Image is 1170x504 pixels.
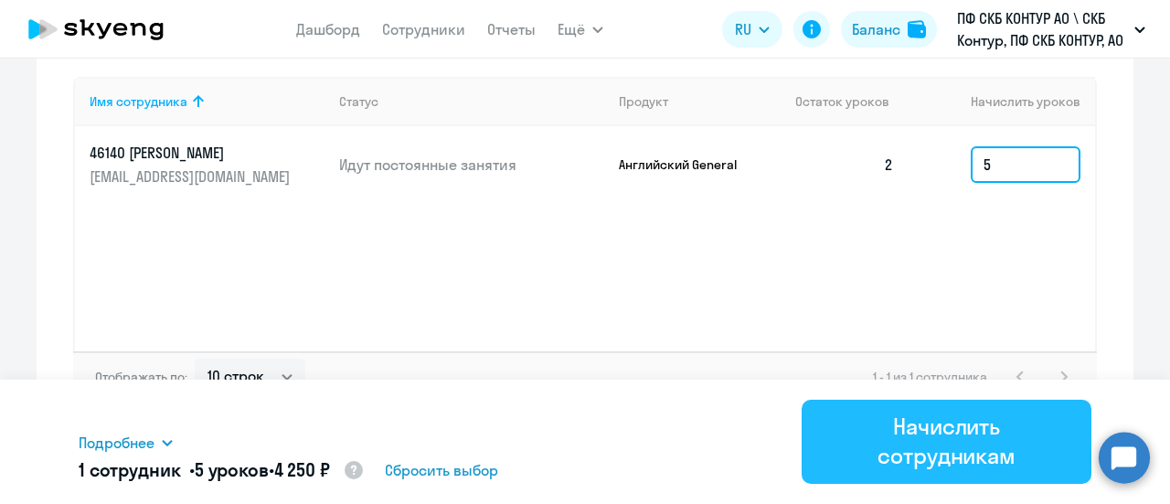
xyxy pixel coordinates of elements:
[841,11,937,48] button: Балансbalance
[95,369,187,385] span: Отображать по:
[619,156,756,173] p: Английский General
[487,20,536,38] a: Отчеты
[802,400,1091,484] button: Начислить сотрудникам
[558,18,585,40] span: Ещё
[339,93,604,110] div: Статус
[722,11,782,48] button: RU
[873,369,987,385] span: 1 - 1 из 1 сотрудника
[296,20,360,38] a: Дашборд
[195,458,269,481] span: 5 уроков
[795,93,909,110] div: Остаток уроков
[795,93,889,110] span: Остаток уроков
[619,93,782,110] div: Продукт
[908,20,926,38] img: balance
[90,93,187,110] div: Имя сотрудника
[90,93,324,110] div: Имя сотрудника
[90,166,294,187] p: [EMAIL_ADDRESS][DOMAIN_NAME]
[957,7,1127,51] p: ПФ СКБ КОНТУР АО \ СКБ Контур, ПФ СКБ КОНТУР, АО
[339,93,378,110] div: Статус
[948,7,1154,51] button: ПФ СКБ КОНТУР АО \ СКБ Контур, ПФ СКБ КОНТУР, АО
[558,11,603,48] button: Ещё
[619,93,668,110] div: Продукт
[909,77,1095,126] th: Начислить уроков
[274,458,330,481] span: 4 250 ₽
[385,459,498,481] span: Сбросить выбор
[79,432,154,454] span: Подробнее
[827,412,1066,470] div: Начислить сотрудникам
[79,457,365,485] h5: 1 сотрудник • •
[339,155,604,175] p: Идут постоянные занятия
[90,143,324,187] a: 46140 [PERSON_NAME][EMAIL_ADDRESS][DOMAIN_NAME]
[852,18,900,40] div: Баланс
[735,18,751,40] span: RU
[781,126,909,203] td: 2
[90,143,294,163] p: 46140 [PERSON_NAME]
[382,20,465,38] a: Сотрудники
